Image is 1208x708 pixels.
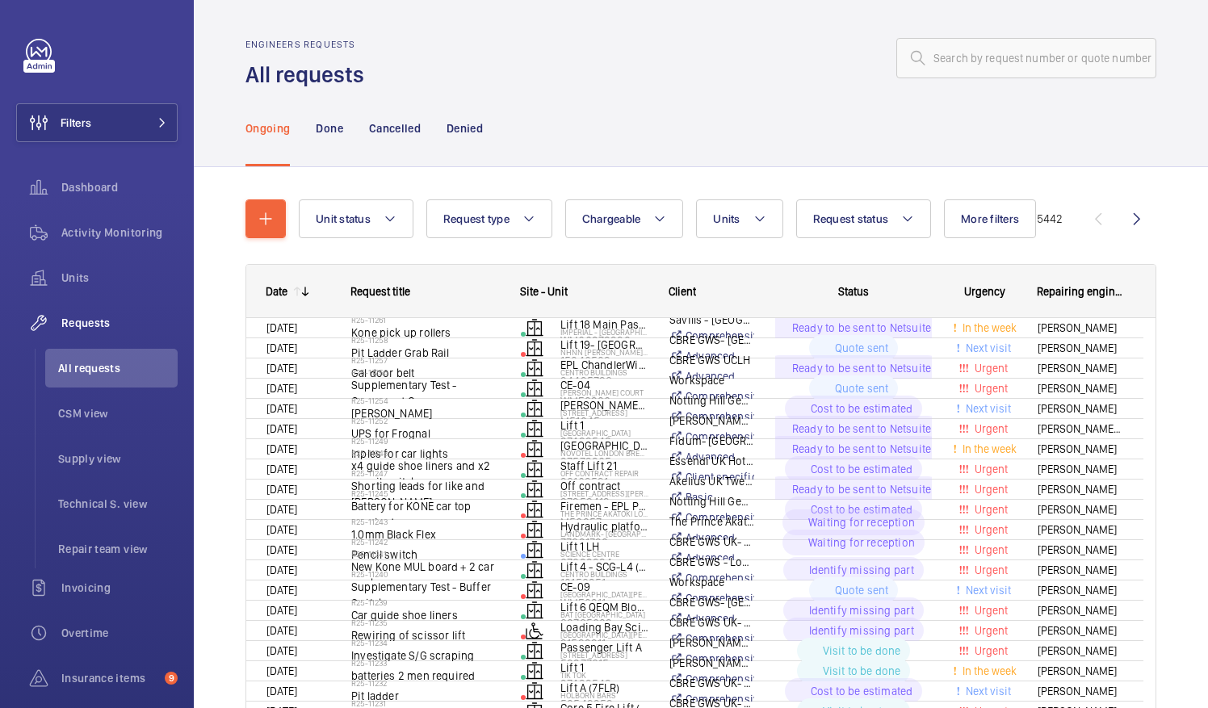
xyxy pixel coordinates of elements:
span: [PERSON_NAME] [1038,622,1123,640]
span: [DATE] [266,503,297,516]
p: Ongoing [245,120,290,136]
span: Urgent [971,624,1008,637]
h2: R25-11245 [351,488,500,498]
span: [PERSON_NAME] [1038,400,1123,418]
span: Urgent [971,503,1008,516]
p: [GEOGRAPHIC_DATA] [560,428,648,438]
span: Chargeable [582,212,641,225]
span: CSM view [58,405,178,421]
button: More filters [944,199,1036,238]
p: CBRE GWS- [GEOGRAPHIC_DATA] ([GEOGRAPHIC_DATA]) [669,332,754,348]
p: Off Contract Repair [560,468,648,478]
span: [DATE] [266,321,297,334]
span: [DATE] [266,382,297,395]
p: Tik Tok [560,670,648,680]
span: [DATE] [266,422,297,435]
span: [DATE] [266,685,297,698]
p: CBRE GWS UK- British American Tobacco Globe House [669,614,754,630]
p: Science Centre [560,549,648,559]
span: Supply view [58,450,178,467]
p: Akelius UK Twelve Ltd [669,473,754,489]
span: [PERSON_NAME] [1038,541,1123,559]
h2: R25-11240 [351,569,500,579]
span: [PERSON_NAME] [1038,359,1123,378]
span: Client [669,285,696,298]
p: [GEOGRAPHIC_DATA][PERSON_NAME] [560,589,648,599]
button: Chargeable [565,199,684,238]
span: Unit status [316,212,371,225]
span: In the week [959,442,1017,455]
p: BAT [GEOGRAPHIC_DATA] [560,610,648,619]
span: [DATE] [266,483,297,496]
span: More filters [961,212,1019,225]
button: Request type [426,199,552,238]
span: Urgent [971,422,1008,435]
span: [DATE] [266,563,297,576]
input: Search by request number or quote number [896,38,1156,78]
p: Notting Hill Genesis [669,493,754,509]
p: Workspace [669,574,754,590]
span: [PERSON_NAME] [1038,682,1123,701]
p: [PERSON_NAME] Court [560,388,648,397]
span: [PERSON_NAME] [1038,379,1123,398]
p: NHNN [PERSON_NAME] Wing [560,347,648,357]
p: [STREET_ADDRESS] [560,408,648,417]
span: [DATE] [266,664,297,677]
span: [PERSON_NAME] [1038,561,1123,580]
span: All requests [58,360,178,376]
span: [PERSON_NAME] [PERSON_NAME] [1038,420,1123,438]
span: [PERSON_NAME] [1038,460,1123,479]
span: Urgent [971,463,1008,475]
button: Unit status [299,199,413,238]
p: Workspace [669,372,754,388]
p: CBRE GWS UCLH [669,352,754,368]
p: Done [316,120,342,136]
span: [PERSON_NAME] [1038,339,1123,358]
p: Centro Buildings [560,367,648,377]
span: Requests [61,315,178,331]
span: [PERSON_NAME] [1038,501,1123,519]
span: [PERSON_NAME] [1038,319,1123,337]
span: [DATE] [266,584,297,597]
span: [PERSON_NAME] [1038,601,1123,620]
span: [DATE] [266,402,297,415]
span: Activity Monitoring [61,224,178,241]
span: Technical S. view [58,496,178,512]
span: 9 [165,672,178,685]
h2: R25-11241 [351,549,500,559]
button: Filters [16,103,178,142]
span: [DATE] [266,341,297,354]
span: Next visit [963,341,1011,354]
span: [DATE] [266,362,297,375]
span: [PERSON_NAME] [1038,480,1123,499]
h1: All requests [245,60,374,90]
span: Urgent [971,483,1008,496]
span: Request title [350,285,410,298]
p: CBRE GWS UK- Landmark [GEOGRAPHIC_DATA] [669,534,754,550]
span: Urgent [971,604,1008,617]
span: Dashboard [61,179,178,195]
span: [DATE] [266,523,297,536]
span: [DATE] [266,604,297,617]
span: Urgent [971,563,1008,576]
p: [GEOGRAPHIC_DATA][PERSON_NAME][PERSON_NAME] [560,630,648,639]
p: Notting Hill Genesis [669,392,754,408]
span: Overtime [61,625,178,641]
p: Denied [447,120,483,136]
p: The Prince Akatoki London [560,509,648,518]
span: [DATE] [266,644,297,657]
span: Next visit [963,584,1011,597]
p: Holborn Bars [560,690,648,700]
span: [PERSON_NAME] [1038,440,1123,459]
div: Date [266,285,287,298]
h2: Engineers requests [245,39,374,50]
span: [PERSON_NAME] [1038,642,1123,660]
p: Essendi UK Hotels 1 Limited [669,453,754,469]
span: Request status [813,212,889,225]
p: Fidum- [GEOGRAPHIC_DATA] [669,433,754,449]
p: [STREET_ADDRESS][PERSON_NAME] [560,488,648,498]
p: Cancelled [369,120,421,136]
span: Urgent [971,362,1008,375]
span: Urgent [971,644,1008,657]
p: [PERSON_NAME] Hospitality International [669,635,754,651]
